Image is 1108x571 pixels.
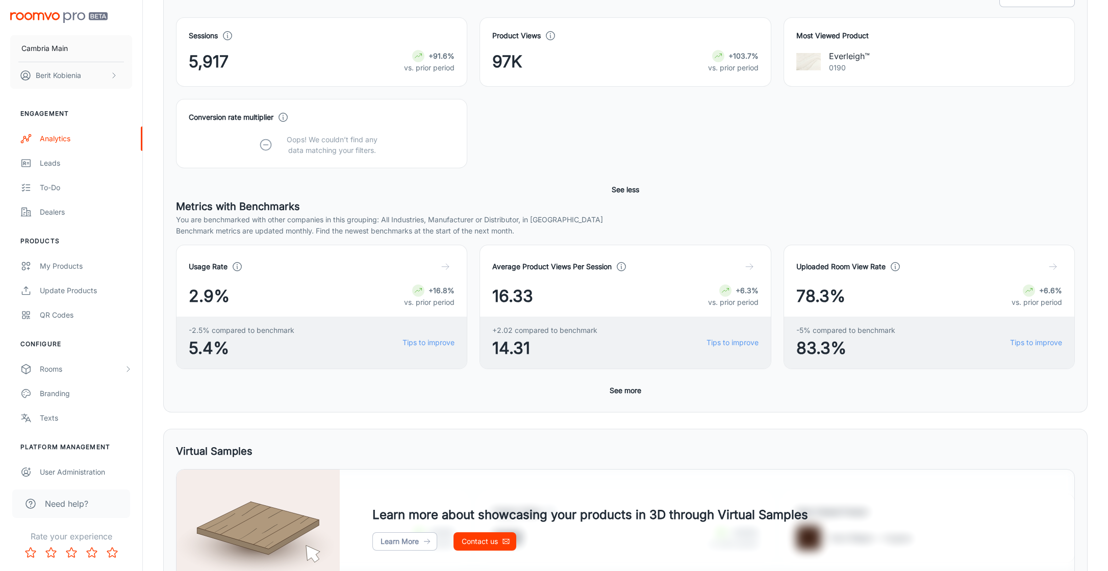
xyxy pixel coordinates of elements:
[492,30,541,41] h4: Product Views
[189,49,229,74] span: 5,917
[176,225,1075,237] p: Benchmark metrics are updated monthly. Find the newest benchmarks at the start of the next month.
[40,261,132,272] div: My Products
[606,381,645,400] button: See more
[708,62,759,73] p: vs. prior period
[796,284,845,308] span: 78.3%
[492,49,522,74] span: 97K
[1010,337,1062,348] a: Tips to improve
[454,532,516,551] a: Contact us
[189,284,230,308] span: 2.9%
[40,388,132,399] div: Branding
[40,466,132,478] div: User Administration
[708,297,759,308] p: vs. prior period
[189,112,273,123] h4: Conversion rate multiplier
[10,35,132,62] button: Cambria Main
[1039,286,1062,295] strong: +6.6%
[736,286,759,295] strong: +6.3%
[40,158,132,169] div: Leads
[372,532,437,551] a: Learn More
[372,506,808,524] h4: Learn more about showcasing your products in 3D through Virtual Samples
[102,542,122,563] button: Rate 5 star
[189,261,228,272] h4: Usage Rate
[41,542,61,563] button: Rate 2 star
[189,30,218,41] h4: Sessions
[176,444,253,459] h5: Virtual Samples
[796,30,1062,41] h4: Most Viewed Product
[40,309,132,321] div: QR Codes
[82,542,102,563] button: Rate 4 star
[429,286,455,295] strong: +16.8%
[176,214,1075,225] p: You are benchmarked with other companies in this grouping: All Industries, Manufacturer or Distri...
[492,336,597,360] span: 14.31
[40,364,124,375] div: Rooms
[8,530,134,542] p: Rate your experience
[829,62,870,73] p: 0190
[36,70,81,81] p: Berit Kobienia
[40,133,132,144] div: Analytics
[1012,297,1062,308] p: vs. prior period
[189,325,294,336] span: -2.5% compared to benchmark
[492,325,597,336] span: +2.02 compared to benchmark
[404,297,455,308] p: vs. prior period
[429,51,455,60] strong: +91.6%
[21,43,68,54] p: Cambria Main
[796,261,886,272] h4: Uploaded Room View Rate
[492,261,612,272] h4: Average Product Views Per Session
[707,337,759,348] a: Tips to improve
[45,498,88,510] span: Need help?
[796,336,895,360] span: 83.3%
[10,12,108,23] img: Roomvo PRO Beta
[728,51,759,60] strong: +103.7%
[189,336,294,360] span: 5.4%
[40,412,132,424] div: Texts
[796,49,821,74] img: Everleigh™
[40,182,132,193] div: To-do
[796,325,895,336] span: -5% compared to benchmark
[40,206,132,218] div: Dealers
[608,180,643,199] button: See less
[176,199,1075,214] h5: Metrics with Benchmarks
[829,50,870,62] p: Everleigh™
[40,285,132,296] div: Update Products
[279,134,385,155] p: Oops! We couldn’t find any data matching your filters.
[404,62,455,73] p: vs. prior period
[10,62,132,89] button: Berit Kobienia
[492,284,533,308] span: 16.33
[402,337,455,348] a: Tips to improve
[20,542,41,563] button: Rate 1 star
[61,542,82,563] button: Rate 3 star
